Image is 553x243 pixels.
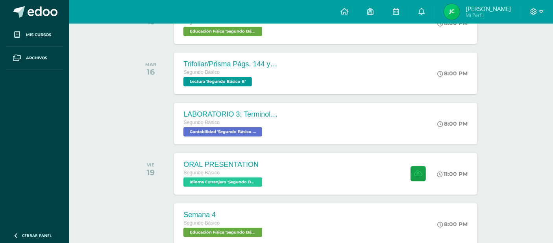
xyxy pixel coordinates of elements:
[183,220,220,226] span: Segundo Básico
[22,233,52,238] span: Cerrar panel
[183,211,264,219] div: Semana 4
[183,120,220,125] span: Segundo Básico
[26,55,47,61] span: Archivos
[183,127,262,137] span: Contabilidad 'Segundo Básico B'
[437,170,468,177] div: 11:00 PM
[437,70,468,77] div: 8:00 PM
[183,77,252,86] span: Lectura 'Segundo Básico B'
[147,162,155,168] div: VIE
[183,69,220,75] span: Segundo Básico
[145,67,156,77] div: 16
[26,32,51,38] span: Mis cursos
[437,120,468,127] div: 8:00 PM
[183,110,278,119] div: LABORATORIO 3: Terminología de la cuenta.
[183,60,278,68] div: Trifoliar/Prisma Págs. 144 y 145
[466,5,511,13] span: [PERSON_NAME]
[6,47,63,70] a: Archivos
[183,170,220,175] span: Segundo Básico
[437,221,468,228] div: 8:00 PM
[183,161,264,169] div: ORAL PRESENTATION
[183,27,262,36] span: Educación Física 'Segundo Básico B'
[145,62,156,67] div: MAR
[183,177,262,187] span: Idioma Extranjero 'Segundo Básico B'
[466,12,511,18] span: Mi Perfil
[183,228,262,237] span: Educación Física 'Segundo Básico B'
[147,168,155,177] div: 19
[6,24,63,47] a: Mis cursos
[444,4,460,20] img: ea1128815ae1cf43e590f85f5e8a7301.png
